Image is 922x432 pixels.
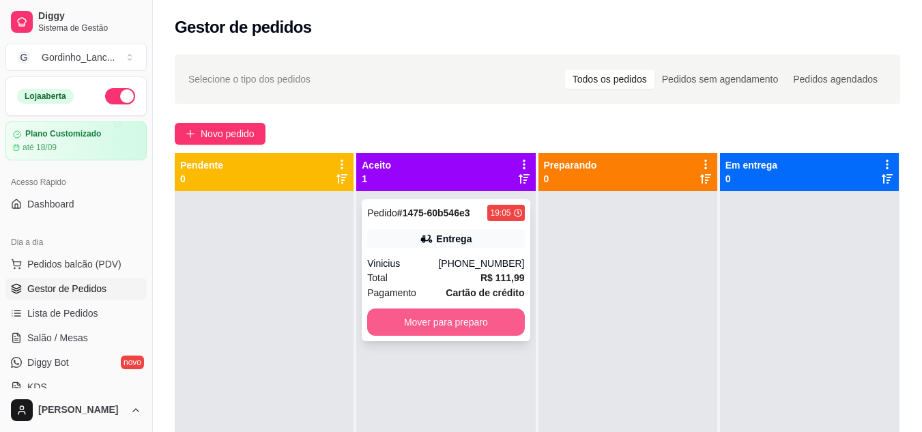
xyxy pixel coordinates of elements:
p: 1 [362,172,391,186]
p: 0 [180,172,223,186]
a: Plano Customizadoaté 18/09 [5,121,147,160]
div: Loja aberta [17,89,74,104]
p: Em entrega [725,158,777,172]
h2: Gestor de pedidos [175,16,312,38]
span: Sistema de Gestão [38,23,141,33]
span: Novo pedido [201,126,255,141]
button: Pedidos balcão (PDV) [5,253,147,275]
a: DiggySistema de Gestão [5,5,147,38]
span: Lista de Pedidos [27,306,98,320]
div: [PHONE_NUMBER] [438,257,524,270]
span: Dashboard [27,197,74,211]
button: Select a team [5,44,147,71]
strong: # 1475-60b546e3 [397,207,470,218]
p: 0 [725,172,777,186]
a: Gestor de Pedidos [5,278,147,300]
span: G [17,51,31,64]
span: Selecione o tipo dos pedidos [188,72,311,87]
strong: R$ 111,99 [480,272,525,283]
span: Pedido [367,207,397,218]
div: Todos os pedidos [565,70,654,89]
div: Pedidos agendados [786,70,885,89]
button: Novo pedido [175,123,265,145]
a: Lista de Pedidos [5,302,147,324]
article: Plano Customizado [25,129,101,139]
span: Pagamento [367,285,416,300]
p: 0 [544,172,597,186]
span: Diggy [38,10,141,23]
a: Dashboard [5,193,147,215]
a: Salão / Mesas [5,327,147,349]
div: Entrega [436,232,472,246]
span: KDS [27,380,47,394]
p: Preparando [544,158,597,172]
span: plus [186,129,195,139]
div: Pedidos sem agendamento [654,70,786,89]
div: Acesso Rápido [5,171,147,193]
div: Dia a dia [5,231,147,253]
span: Total [367,270,388,285]
span: Pedidos balcão (PDV) [27,257,121,271]
p: Pendente [180,158,223,172]
a: KDS [5,376,147,398]
div: 19:05 [490,207,510,218]
div: Gordinho_Lanc ... [42,51,115,64]
button: Mover para preparo [367,308,524,336]
button: [PERSON_NAME] [5,394,147,427]
p: Aceito [362,158,391,172]
div: Vinicius [367,257,438,270]
strong: Cartão de crédito [446,287,524,298]
span: Salão / Mesas [27,331,88,345]
span: [PERSON_NAME] [38,404,125,416]
a: Diggy Botnovo [5,351,147,373]
button: Alterar Status [105,88,135,104]
span: Diggy Bot [27,356,69,369]
span: Gestor de Pedidos [27,282,106,296]
article: até 18/09 [23,142,57,153]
